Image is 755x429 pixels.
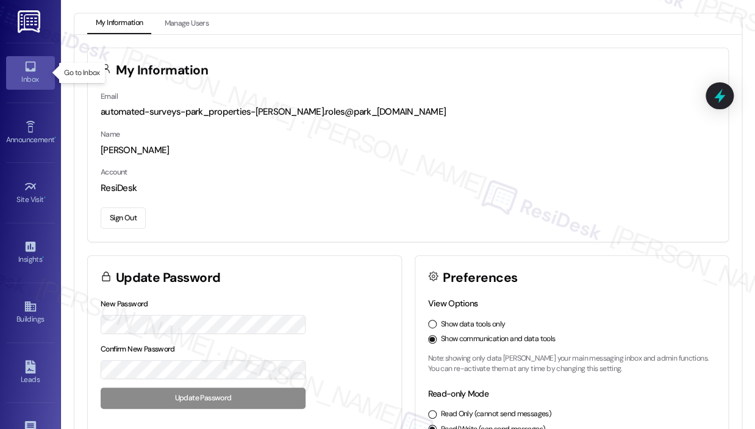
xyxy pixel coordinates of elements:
[18,10,43,33] img: ResiDesk Logo
[101,299,148,309] label: New Password
[101,167,127,177] label: Account
[101,144,715,157] div: [PERSON_NAME]
[87,13,151,34] button: My Information
[6,176,55,209] a: Site Visit •
[443,272,517,284] h3: Preferences
[6,236,55,269] a: Insights •
[6,56,55,89] a: Inbox
[428,298,478,309] label: View Options
[101,207,146,229] button: Sign Out
[101,106,715,118] div: automated-surveys-park_properties-[PERSON_NAME].roles@park_[DOMAIN_NAME]
[6,356,55,389] a: Leads
[441,334,556,345] label: Show communication and data tools
[6,296,55,329] a: Buildings
[428,388,488,399] label: Read-only Mode
[116,64,209,77] h3: My Information
[441,409,551,420] label: Read Only (cannot send messages)
[156,13,217,34] button: Manage Users
[54,134,56,142] span: •
[101,182,715,195] div: ResiDesk
[116,272,221,284] h3: Update Password
[42,253,44,262] span: •
[101,129,120,139] label: Name
[428,353,716,375] p: Note: showing only data [PERSON_NAME] your main messaging inbox and admin functions. You can re-a...
[101,344,175,354] label: Confirm New Password
[101,92,118,101] label: Email
[441,319,506,330] label: Show data tools only
[44,193,46,202] span: •
[64,68,99,78] p: Go to Inbox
